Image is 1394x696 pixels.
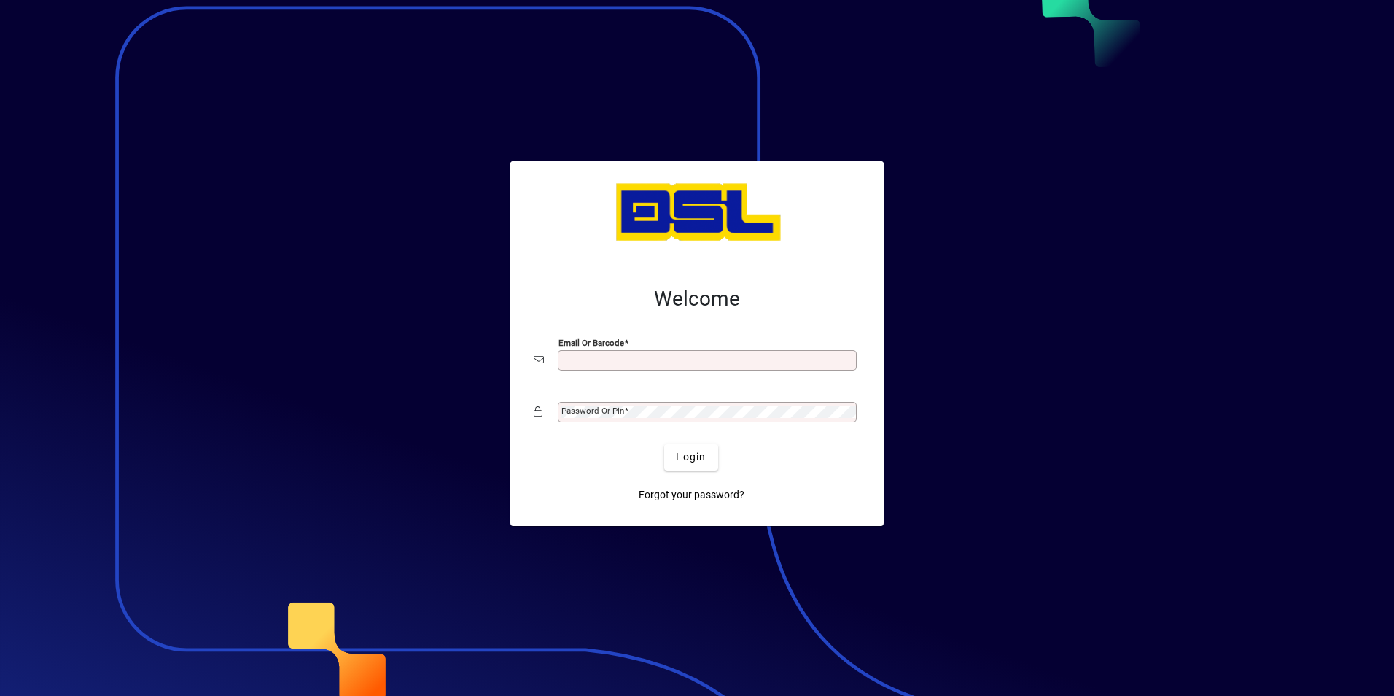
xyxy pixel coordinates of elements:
[639,487,744,503] span: Forgot your password?
[561,406,624,416] mat-label: Password or Pin
[664,444,717,471] button: Login
[633,482,750,509] a: Forgot your password?
[534,287,860,312] h2: Welcome
[676,449,706,465] span: Login
[558,337,624,347] mat-label: Email or Barcode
